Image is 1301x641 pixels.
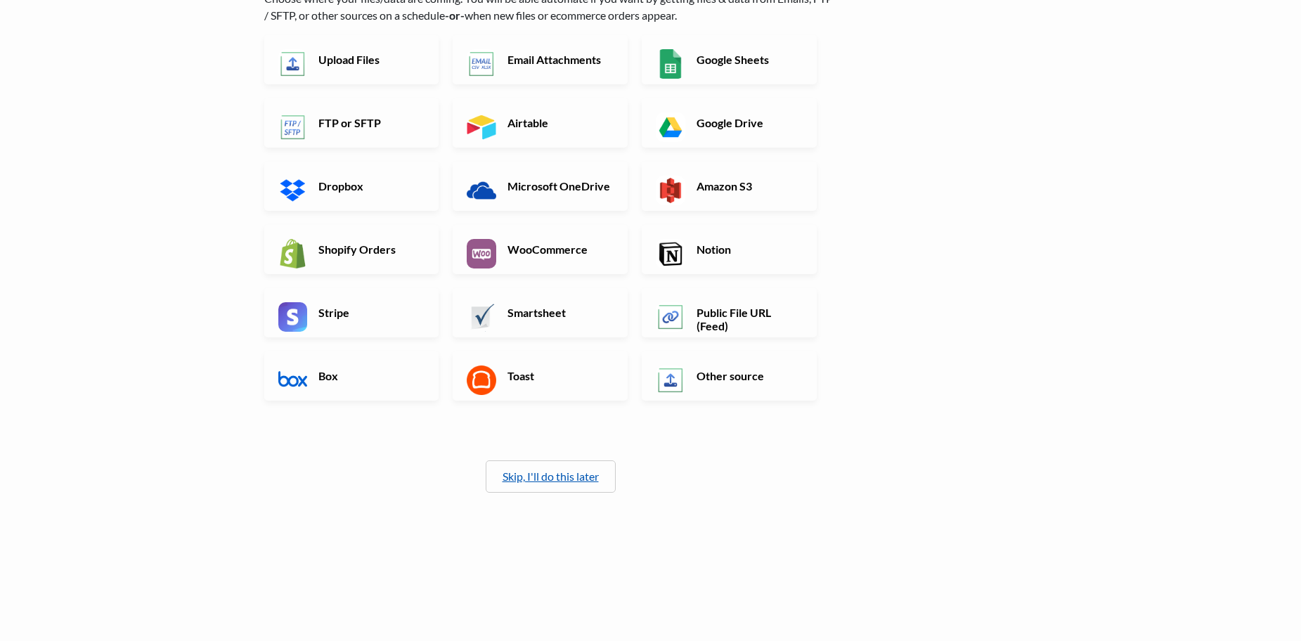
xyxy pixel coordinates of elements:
[315,53,425,66] h6: Upload Files
[315,179,425,193] h6: Dropbox
[264,98,439,148] a: FTP or SFTP
[656,365,685,395] img: Other Source App & API
[467,112,496,142] img: Airtable App & API
[315,116,425,129] h6: FTP or SFTP
[693,179,803,193] h6: Amazon S3
[453,225,628,274] a: WooCommerce
[264,35,439,84] a: Upload Files
[453,288,628,337] a: Smartsheet
[453,98,628,148] a: Airtable
[642,288,817,337] a: Public File URL (Feed)
[453,162,628,211] a: Microsoft OneDrive
[656,112,685,142] img: Google Drive App & API
[278,49,308,79] img: Upload Files App & API
[656,49,685,79] img: Google Sheets App & API
[453,351,628,401] a: Toast
[467,365,496,395] img: Toast App & API
[445,8,465,22] b: -or-
[504,116,614,129] h6: Airtable
[504,369,614,382] h6: Toast
[264,351,439,401] a: Box
[1231,571,1284,624] iframe: Drift Widget Chat Controller
[693,116,803,129] h6: Google Drive
[504,53,614,66] h6: Email Attachments
[467,239,496,268] img: WooCommerce App & API
[453,35,628,84] a: Email Attachments
[656,302,685,332] img: Public File URL App & API
[278,365,308,395] img: Box App & API
[264,225,439,274] a: Shopify Orders
[503,470,599,483] a: Skip, I'll do this later
[642,225,817,274] a: Notion
[656,239,685,268] img: Notion App & API
[315,306,425,319] h6: Stripe
[693,242,803,256] h6: Notion
[264,288,439,337] a: Stripe
[278,176,308,205] img: Dropbox App & API
[467,49,496,79] img: Email New CSV or XLSX File App & API
[467,176,496,205] img: Microsoft OneDrive App & API
[504,306,614,319] h6: Smartsheet
[693,306,803,332] h6: Public File URL (Feed)
[278,239,308,268] img: Shopify App & API
[504,242,614,256] h6: WooCommerce
[642,98,817,148] a: Google Drive
[315,369,425,382] h6: Box
[278,302,308,332] img: Stripe App & API
[642,162,817,211] a: Amazon S3
[467,302,496,332] img: Smartsheet App & API
[656,176,685,205] img: Amazon S3 App & API
[504,179,614,193] h6: Microsoft OneDrive
[693,369,803,382] h6: Other source
[315,242,425,256] h6: Shopify Orders
[693,53,803,66] h6: Google Sheets
[642,35,817,84] a: Google Sheets
[264,162,439,211] a: Dropbox
[642,351,817,401] a: Other source
[278,112,308,142] img: FTP or SFTP App & API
